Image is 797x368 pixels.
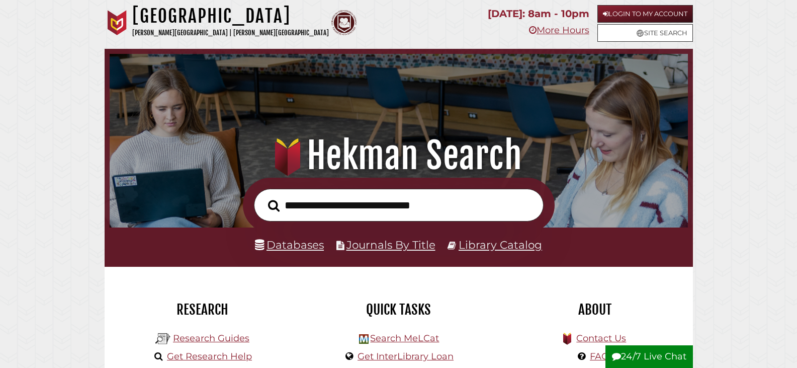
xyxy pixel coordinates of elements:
a: Search MeLCat [370,333,439,344]
a: Get InterLibrary Loan [358,351,454,362]
a: Get Research Help [167,351,252,362]
a: Contact Us [576,333,626,344]
h1: [GEOGRAPHIC_DATA] [132,5,329,27]
button: Search [263,197,285,215]
a: Databases [255,238,324,251]
a: More Hours [529,25,589,36]
p: [DATE]: 8am - 10pm [488,5,589,23]
img: Calvin Theological Seminary [331,10,357,35]
a: Library Catalog [459,238,542,251]
p: [PERSON_NAME][GEOGRAPHIC_DATA] | [PERSON_NAME][GEOGRAPHIC_DATA] [132,27,329,39]
h2: About [504,301,685,318]
img: Calvin University [105,10,130,35]
h2: Quick Tasks [308,301,489,318]
a: FAQs [590,351,613,362]
h1: Hekman Search [121,133,675,178]
h2: Research [112,301,293,318]
img: Hekman Library Logo [359,334,369,344]
a: Login to My Account [597,5,693,23]
a: Journals By Title [346,238,435,251]
a: Site Search [597,24,693,42]
i: Search [268,199,280,212]
img: Hekman Library Logo [155,331,170,346]
a: Research Guides [173,333,249,344]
